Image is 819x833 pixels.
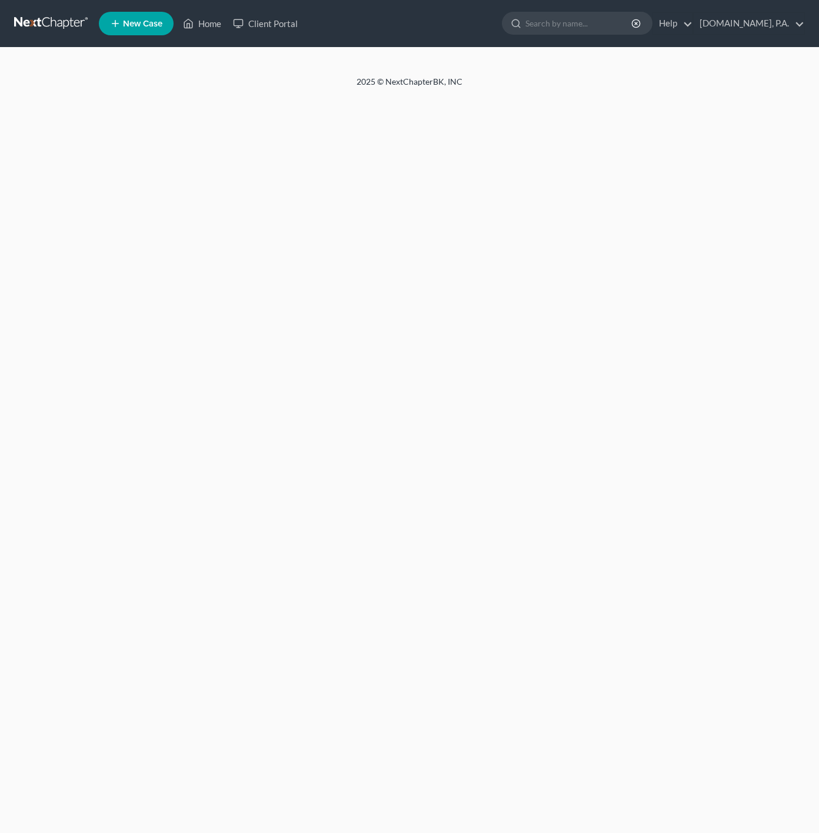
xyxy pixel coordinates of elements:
a: Client Portal [227,13,304,34]
a: [DOMAIN_NAME], P.A. [694,13,804,34]
div: 2025 © NextChapterBK, INC [74,76,745,97]
input: Search by name... [525,12,633,34]
span: New Case [123,19,162,28]
a: Help [653,13,693,34]
a: Home [177,13,227,34]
